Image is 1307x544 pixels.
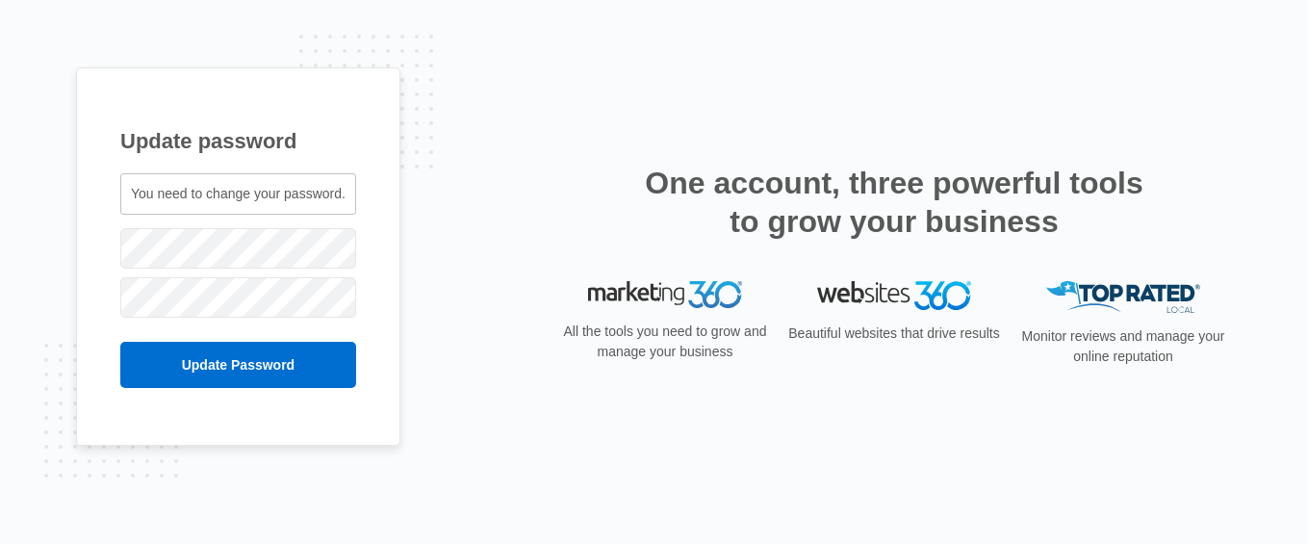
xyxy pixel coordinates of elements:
[639,164,1149,241] h2: One account, three powerful tools to grow your business
[817,281,971,309] img: Websites 360
[588,281,742,308] img: Marketing 360
[131,186,346,201] span: You need to change your password.
[120,125,356,157] h1: Update password
[120,342,356,388] input: Update Password
[1046,281,1200,313] img: Top Rated Local
[786,324,1002,344] p: Beautiful websites that drive results
[1015,326,1231,367] p: Monitor reviews and manage your online reputation
[557,322,773,362] p: All the tools you need to grow and manage your business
